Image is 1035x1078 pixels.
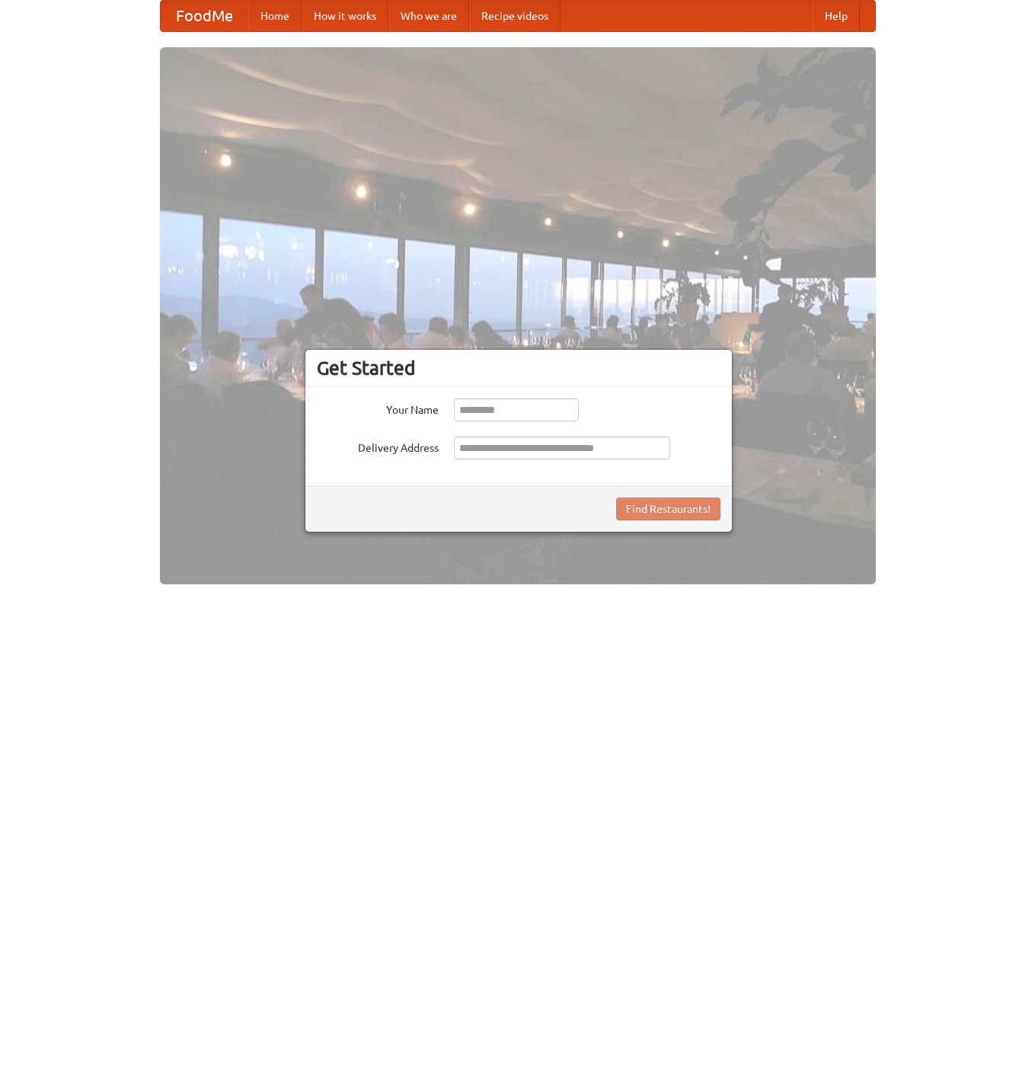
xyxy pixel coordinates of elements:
[317,357,720,379] h3: Get Started
[302,1,388,31] a: How it works
[161,1,248,31] a: FoodMe
[616,497,720,520] button: Find Restaurants!
[317,437,439,456] label: Delivery Address
[813,1,860,31] a: Help
[248,1,302,31] a: Home
[388,1,469,31] a: Who we are
[317,398,439,417] label: Your Name
[469,1,561,31] a: Recipe videos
